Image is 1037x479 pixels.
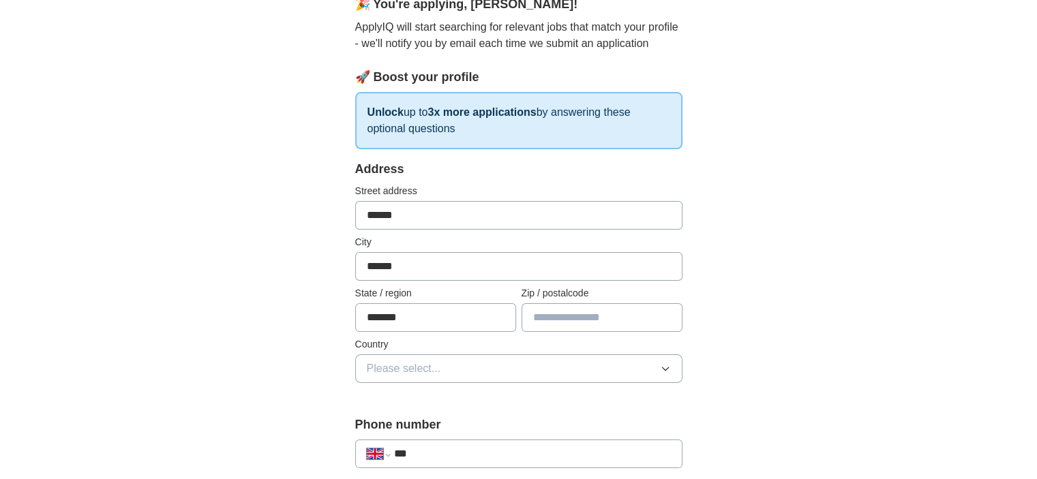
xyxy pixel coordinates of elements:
[367,106,404,118] strong: Unlock
[355,235,682,249] label: City
[355,92,682,149] p: up to by answering these optional questions
[355,416,682,434] label: Phone number
[355,337,682,352] label: Country
[427,106,536,118] strong: 3x more applications
[522,286,682,300] label: Zip / postalcode
[355,68,682,87] div: 🚀 Boost your profile
[355,184,682,198] label: Street address
[355,286,516,300] label: State / region
[355,354,682,383] button: Please select...
[355,160,682,179] div: Address
[355,19,682,52] p: ApplyIQ will start searching for relevant jobs that match your profile - we'll notify you by emai...
[367,360,441,377] span: Please select...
